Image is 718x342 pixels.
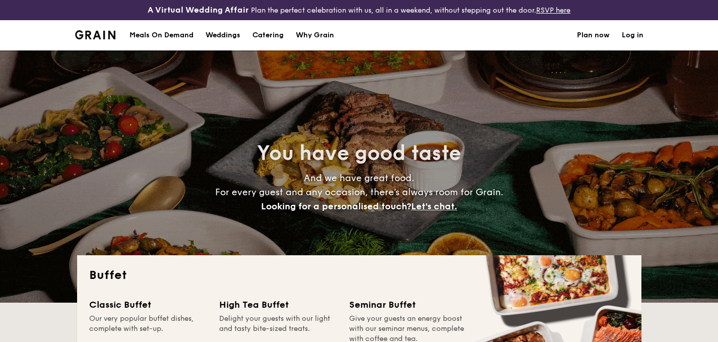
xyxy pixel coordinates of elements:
span: And we have great food. For every guest and any occasion, there’s always room for Grain. [215,173,503,212]
div: High Tea Buffet [219,298,337,312]
a: Meals On Demand [123,20,200,50]
span: Let's chat. [411,201,457,212]
a: Why Grain [290,20,340,50]
h1: Catering [252,20,284,50]
a: Logotype [75,30,116,39]
a: Log in [622,20,643,50]
a: Weddings [200,20,246,50]
a: Catering [246,20,290,50]
span: You have good taste [257,141,461,165]
div: Seminar Buffet [349,298,467,312]
div: Weddings [206,20,240,50]
h4: A Virtual Wedding Affair [148,4,249,16]
img: Grain [75,30,116,39]
a: RSVP here [536,6,570,15]
h2: Buffet [89,267,629,283]
div: Classic Buffet [89,298,207,312]
a: Plan now [577,20,610,50]
div: Why Grain [296,20,334,50]
div: Meals On Demand [129,20,193,50]
div: Plan the perfect celebration with us, all in a weekend, without stepping out the door. [120,4,599,16]
span: Looking for a personalised touch? [261,201,411,212]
